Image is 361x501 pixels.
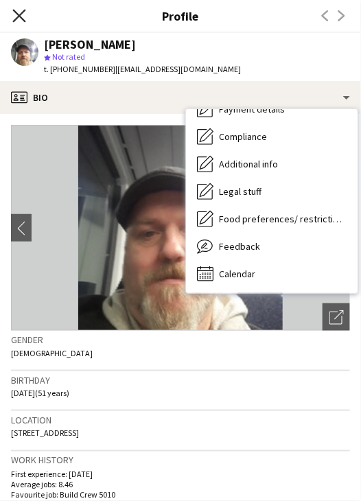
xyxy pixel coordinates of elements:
div: Food preferences/ restrictions [186,205,358,233]
div: Compliance [186,123,358,150]
span: [DEMOGRAPHIC_DATA] [11,348,93,358]
p: Favourite job: Build Crew 5010 [11,490,350,500]
div: Payment details [186,95,358,123]
h3: Location [11,414,350,426]
span: Legal stuff [219,185,261,198]
span: t. [PHONE_NUMBER] [44,64,115,74]
span: [STREET_ADDRESS] [11,428,79,438]
span: Feedback [219,240,260,253]
span: Payment details [219,103,285,115]
span: Compliance [219,130,267,143]
span: Additional info [219,158,278,170]
div: Calendar [186,260,358,288]
span: [DATE] (51 years) [11,388,69,398]
span: | [EMAIL_ADDRESS][DOMAIN_NAME] [115,64,241,74]
h3: Work history [11,454,350,467]
div: Additional info [186,150,358,178]
span: Not rated [52,51,85,62]
p: Average jobs: 8.46 [11,480,350,490]
h3: Gender [11,334,350,346]
div: Feedback [186,233,358,260]
div: Open photos pop-in [323,303,350,331]
h3: Birthday [11,374,350,386]
div: [PERSON_NAME] [44,38,136,51]
span: Food preferences/ restrictions [219,213,347,225]
p: First experience: [DATE] [11,469,350,480]
div: Legal stuff [186,178,358,205]
img: Crew avatar or photo [11,125,350,331]
span: Calendar [219,268,255,280]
